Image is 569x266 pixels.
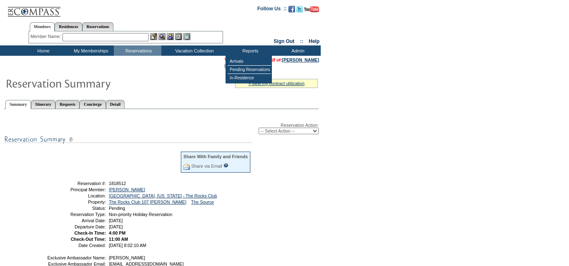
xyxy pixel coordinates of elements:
[71,237,106,242] strong: Check-Out Time:
[74,230,106,235] strong: Check-In Time:
[109,187,145,192] a: [PERSON_NAME]
[30,22,55,31] a: Members
[304,8,319,13] a: Subscribe to our YouTube Channel
[47,224,106,229] td: Departure Date:
[4,123,319,134] div: Reservation Action:
[47,187,106,192] td: Principal Member:
[224,57,319,62] span: You are acting on behalf of:
[226,45,273,56] td: Reports
[109,218,123,223] span: [DATE]
[158,33,166,40] img: View
[183,33,190,40] img: b_calculator.gif
[5,100,31,109] a: Summary
[296,8,303,13] a: Follow us on Twitter
[55,100,79,109] a: Requests
[109,237,128,242] span: 11:00 AM
[288,8,295,13] a: Become our fan on Facebook
[296,6,303,12] img: Follow us on Twitter
[167,33,174,40] img: Impersonate
[31,33,62,40] div: Member Name:
[109,212,172,217] span: Non-priority Holiday Reservation
[109,224,123,229] span: [DATE]
[248,81,305,86] a: » view my contract utilization
[274,38,294,44] a: Sign Out
[47,193,106,198] td: Location:
[79,100,106,109] a: Concierge
[109,206,125,211] span: Pending
[183,154,248,159] div: Share With Family and Friends
[47,212,106,217] td: Reservation Type:
[47,206,106,211] td: Status:
[19,45,66,56] td: Home
[109,243,146,248] span: [DATE] 8:02:10 AM
[223,163,228,168] input: What is this?
[47,199,106,204] td: Property:
[31,100,55,109] a: Itinerary
[273,45,321,56] td: Admin
[161,45,226,56] td: Vacation Collection
[109,230,125,235] span: 4:00 PM
[228,74,271,82] td: In-Residence
[47,181,106,186] td: Reservation #:
[109,181,126,186] span: 1818512
[4,134,252,145] img: subTtlResSummary.gif
[109,255,145,260] span: [PERSON_NAME]
[114,45,161,56] td: Reservations
[288,6,295,12] img: Become our fan on Facebook
[66,45,114,56] td: My Memberships
[109,199,186,204] a: The Rocks Club 107 [PERSON_NAME]
[228,57,271,66] td: Arrivals
[191,164,222,169] a: Share via Email
[309,38,319,44] a: Help
[150,33,157,40] img: b_edit.gif
[304,6,319,12] img: Subscribe to our YouTube Channel
[47,255,106,260] td: Exclusive Ambassador Name:
[109,193,217,198] a: [GEOGRAPHIC_DATA], [US_STATE] - The Rocks Club
[82,22,113,31] a: Reservations
[55,22,82,31] a: Residences
[5,75,171,91] img: Reservaton Summary
[47,243,106,248] td: Date Created:
[224,63,235,68] a: Clear
[282,57,319,62] a: [PERSON_NAME]
[47,218,106,223] td: Arrival Date:
[175,33,182,40] img: Reservations
[300,38,303,44] span: ::
[106,100,125,109] a: Detail
[228,66,271,74] td: Pending Reservations
[257,5,287,15] td: Follow Us ::
[191,199,214,204] a: The Source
